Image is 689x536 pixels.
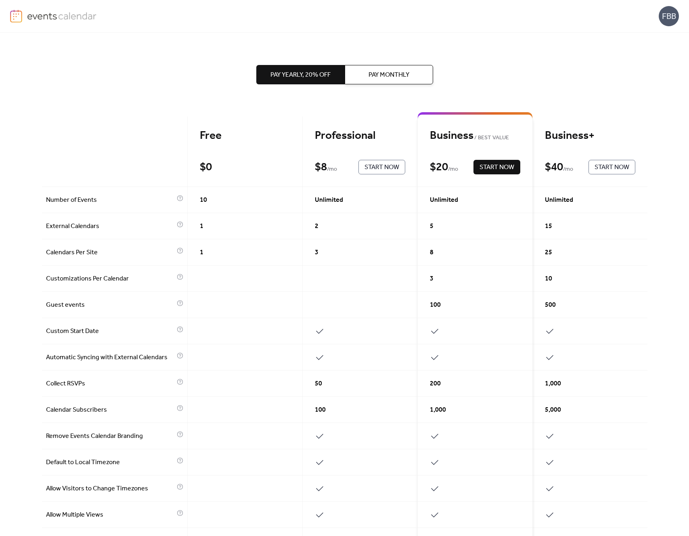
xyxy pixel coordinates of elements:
[200,248,203,258] span: 1
[200,160,212,174] div: $ 0
[358,160,405,174] button: Start Now
[46,248,175,258] span: Calendars Per Site
[345,65,433,84] button: Pay Monthly
[430,405,446,415] span: 1,000
[369,70,409,80] span: Pay Monthly
[46,274,175,284] span: Customizations Per Calendar
[545,405,561,415] span: 5,000
[200,195,207,205] span: 10
[480,163,514,172] span: Start Now
[430,379,441,389] span: 200
[595,163,629,172] span: Start Now
[659,6,679,26] div: FBB
[46,431,175,441] span: Remove Events Calendar Branding
[46,458,175,467] span: Default to Local Timezone
[588,160,635,174] button: Start Now
[270,70,331,80] span: Pay Yearly, 20% off
[430,248,434,258] span: 8
[46,327,175,336] span: Custom Start Date
[430,274,434,284] span: 3
[545,160,563,174] div: $ 40
[200,222,203,231] span: 1
[315,405,326,415] span: 100
[430,222,434,231] span: 5
[315,379,322,389] span: 50
[315,248,318,258] span: 3
[545,300,556,310] span: 500
[46,353,175,362] span: Automatic Syncing with External Calendars
[545,222,552,231] span: 15
[430,160,448,174] div: $ 20
[545,274,552,284] span: 10
[315,129,405,143] div: Professional
[473,160,520,174] button: Start Now
[46,405,175,415] span: Calendar Subscribers
[430,300,441,310] span: 100
[315,222,318,231] span: 2
[545,379,561,389] span: 1,000
[545,248,552,258] span: 25
[27,10,97,22] img: logo-type
[46,300,175,310] span: Guest events
[256,65,345,84] button: Pay Yearly, 20% off
[473,133,509,143] span: BEST VALUE
[315,195,343,205] span: Unlimited
[46,222,175,231] span: External Calendars
[46,484,175,494] span: Allow Visitors to Change Timezones
[430,129,520,143] div: Business
[448,165,458,174] span: / mo
[46,510,175,520] span: Allow Multiple Views
[327,165,337,174] span: / mo
[46,195,175,205] span: Number of Events
[563,165,573,174] span: / mo
[46,379,175,389] span: Collect RSVPs
[430,195,458,205] span: Unlimited
[545,129,635,143] div: Business+
[315,160,327,174] div: $ 8
[10,10,22,23] img: logo
[545,195,573,205] span: Unlimited
[364,163,399,172] span: Start Now
[200,129,290,143] div: Free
